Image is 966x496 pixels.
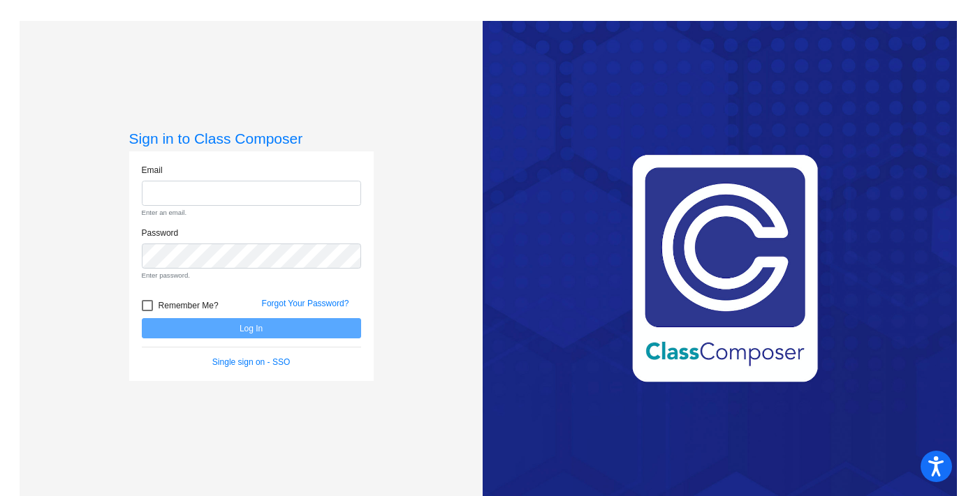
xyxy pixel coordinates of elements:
[262,299,349,308] a: Forgot Your Password?
[142,318,361,338] button: Log In
[212,357,290,367] a: Single sign on - SSO
[142,208,361,218] small: Enter an email.
[159,297,219,314] span: Remember Me?
[142,227,179,239] label: Password
[129,130,374,147] h3: Sign in to Class Composer
[142,164,163,176] label: Email
[142,271,361,280] small: Enter password.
